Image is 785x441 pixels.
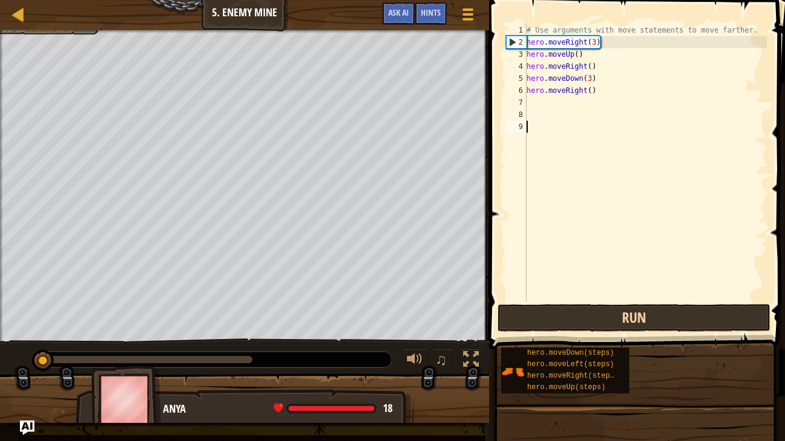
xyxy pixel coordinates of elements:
[506,84,527,97] div: 6
[506,72,527,84] div: 5
[388,7,409,18] span: Ask AI
[506,60,527,72] div: 4
[506,24,527,36] div: 1
[501,360,524,383] img: portrait.png
[527,372,618,380] span: hero.moveRight(steps)
[527,383,606,392] span: hero.moveUp(steps)
[506,48,527,60] div: 3
[274,403,392,414] div: health: 18 / 18
[433,349,453,373] button: ♫
[382,2,415,25] button: Ask AI
[403,349,427,373] button: Adjust volume
[507,36,527,48] div: 2
[163,401,402,417] div: Anya
[421,7,441,18] span: Hints
[453,2,483,31] button: Show game menu
[506,97,527,109] div: 7
[527,349,614,357] span: hero.moveDown(steps)
[506,121,527,133] div: 9
[91,366,161,433] img: thang_avatar_frame.png
[527,360,614,369] span: hero.moveLeft(steps)
[459,349,483,373] button: Toggle fullscreen
[435,351,447,369] span: ♫
[506,109,527,121] div: 8
[498,304,771,332] button: Run
[20,420,34,435] button: Ask AI
[383,401,392,416] span: 18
